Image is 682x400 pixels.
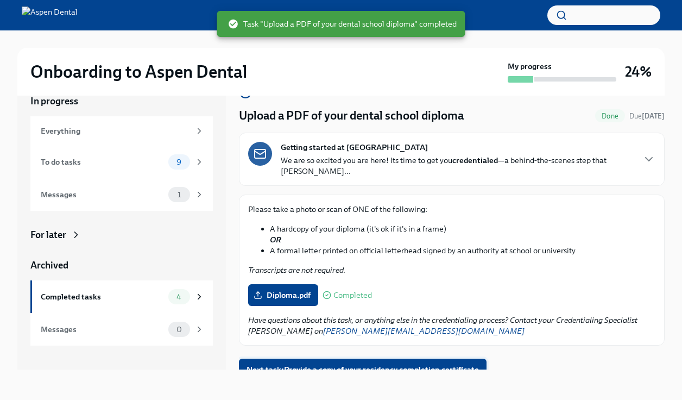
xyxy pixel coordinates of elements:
span: Done [595,112,625,120]
a: Completed tasks4 [30,280,213,313]
div: Messages [41,323,164,335]
a: Archived [30,259,213,272]
span: Due [629,112,665,120]
strong: [DATE] [642,112,665,120]
li: A hardcopy of your diploma (it's ok if it's in a frame) [270,223,655,245]
div: Messages [41,189,164,201]
a: Messages0 [30,313,213,346]
span: Next task : Provide a copy of your residency completion certificate [247,364,479,375]
h4: Upload a PDF of your dental school diploma [239,108,464,124]
span: Completed [333,291,372,299]
p: Please take a photo or scan of ONE of the following: [248,204,655,215]
span: 9 [170,158,188,166]
a: Messages1 [30,178,213,211]
span: 4 [170,293,188,301]
span: September 16th, 2025 10:00 [629,111,665,121]
a: For later [30,228,213,241]
strong: Getting started at [GEOGRAPHIC_DATA] [281,142,428,153]
em: Have questions about this task, or anything else in the credentialing process? Contact your Crede... [248,315,637,336]
button: Next task:Provide a copy of your residency completion certificate [239,359,487,380]
span: 0 [170,326,188,334]
strong: My progress [508,61,552,72]
a: [PERSON_NAME][EMAIL_ADDRESS][DOMAIN_NAME] [323,326,525,336]
li: A formal letter printed on official letterhead signed by an authority at school or university [270,245,655,256]
div: To do tasks [41,156,164,168]
h3: 24% [625,62,652,82]
span: Diploma.pdf [256,290,311,301]
label: Diploma.pdf [248,284,318,306]
a: In progress [30,95,213,108]
p: We are so excited you are here! Its time to get you —a behind-the-scenes step that [PERSON_NAME]... [281,155,634,177]
a: To do tasks9 [30,146,213,178]
div: For later [30,228,66,241]
em: Transcripts are not required. [248,265,345,275]
a: Everything [30,116,213,146]
strong: credentialed [452,155,498,165]
div: Completed tasks [41,291,164,303]
h2: Onboarding to Aspen Dental [30,61,247,83]
strong: OR [270,235,281,245]
span: Task "Upload a PDF of your dental school diploma" completed [228,18,457,29]
span: 1 [171,191,187,199]
div: Everything [41,125,190,137]
img: Aspen Dental [22,7,78,24]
